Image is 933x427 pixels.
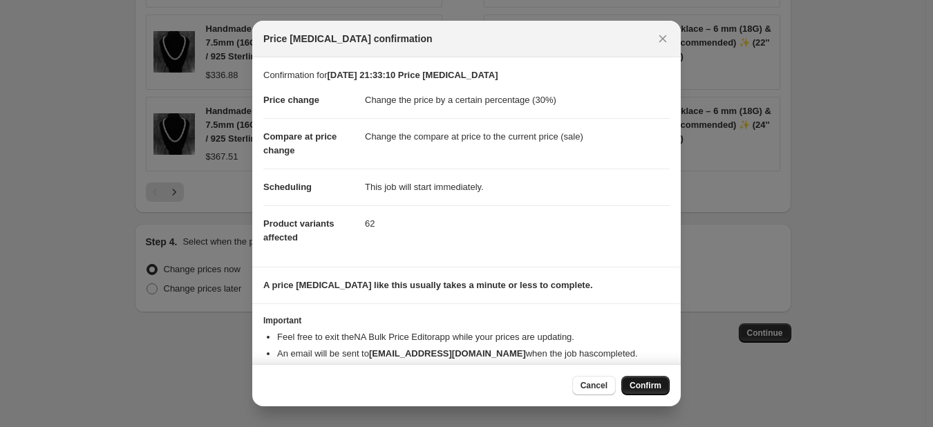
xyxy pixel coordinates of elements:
h3: Important [263,315,670,326]
span: Confirm [630,380,661,391]
b: A price [MEDICAL_DATA] like this usually takes a minute or less to complete. [263,280,593,290]
li: You can update your confirmation email address from your . [277,363,670,377]
dd: Change the price by a certain percentage (30%) [365,82,670,118]
span: Product variants affected [263,218,334,243]
dd: Change the compare at price to the current price (sale) [365,118,670,155]
dd: 62 [365,205,670,242]
span: Price change [263,95,319,105]
dd: This job will start immediately. [365,169,670,205]
li: Feel free to exit the NA Bulk Price Editor app while your prices are updating. [277,330,670,344]
button: Confirm [621,376,670,395]
p: Confirmation for [263,68,670,82]
b: [DATE] 21:33:10 Price [MEDICAL_DATA] [327,70,498,80]
span: Scheduling [263,182,312,192]
span: Compare at price change [263,131,337,155]
b: [EMAIL_ADDRESS][DOMAIN_NAME] [369,348,526,359]
span: Price [MEDICAL_DATA] confirmation [263,32,433,46]
button: Cancel [572,376,616,395]
li: An email will be sent to when the job has completed . [277,347,670,361]
button: Close [653,29,672,48]
span: Cancel [581,380,607,391]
